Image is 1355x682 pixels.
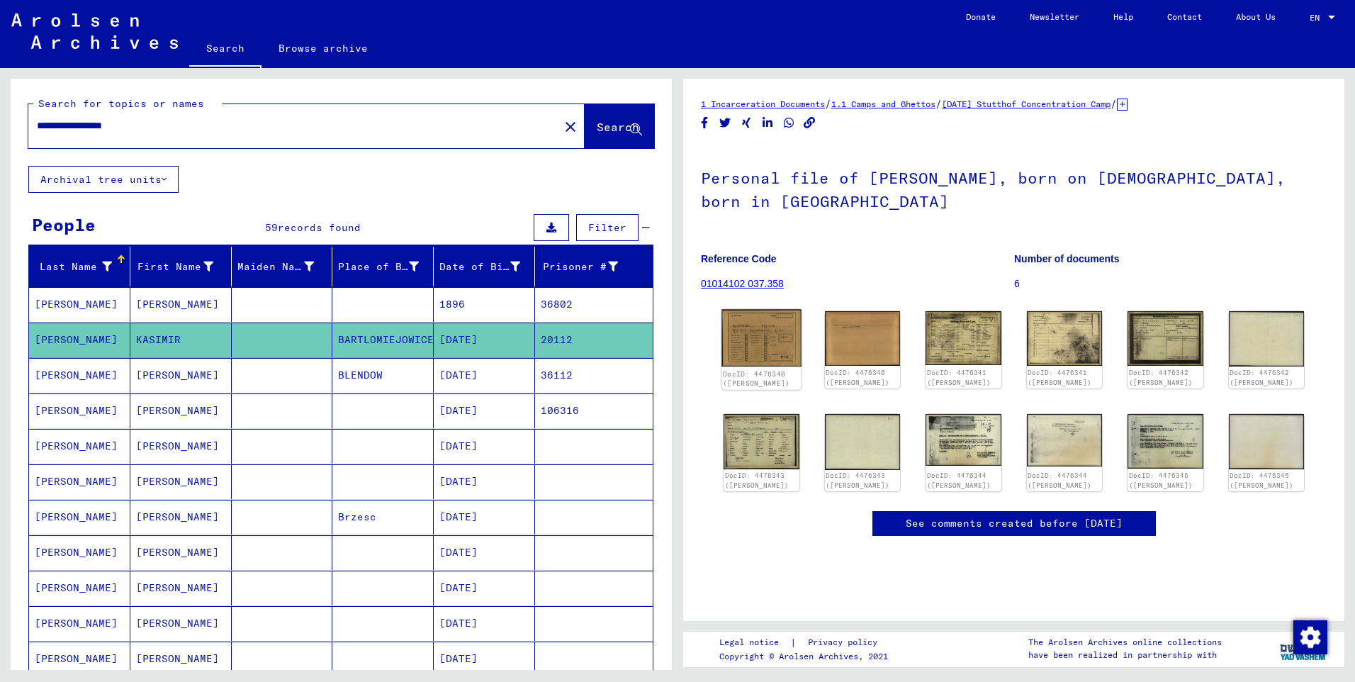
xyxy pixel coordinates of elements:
[189,31,262,68] a: Search
[130,606,232,641] mat-cell: [PERSON_NAME]
[130,358,232,393] mat-cell: [PERSON_NAME]
[434,642,535,676] mat-cell: [DATE]
[723,369,789,388] a: DocID: 4476340 ([PERSON_NAME])
[38,97,204,110] mat-label: Search for topics or names
[1129,369,1193,386] a: DocID: 4476342 ([PERSON_NAME])
[332,500,434,535] mat-cell: Brzesc
[926,414,1001,466] img: 001.jpg
[802,114,817,132] button: Copy link
[265,221,278,234] span: 59
[535,393,653,428] mat-cell: 106316
[1277,631,1330,666] img: yv_logo.png
[136,259,213,274] div: First Name
[1014,253,1120,264] b: Number of documents
[724,414,799,469] img: 001.jpg
[701,278,784,289] a: 01014102 037.358
[434,606,535,641] mat-cell: [DATE]
[434,393,535,428] mat-cell: [DATE]
[535,247,653,286] mat-header-cell: Prisoner #
[29,358,130,393] mat-cell: [PERSON_NAME]
[29,571,130,605] mat-cell: [PERSON_NAME]
[826,471,889,489] a: DocID: 4476343 ([PERSON_NAME])
[1230,471,1293,489] a: DocID: 4476345 ([PERSON_NAME])
[1229,311,1305,367] img: 002.jpg
[1128,414,1203,469] img: 001.jpg
[434,571,535,605] mat-cell: [DATE]
[701,99,825,109] a: 1 Incarceration Documents
[29,287,130,322] mat-cell: [PERSON_NAME]
[434,464,535,499] mat-cell: [DATE]
[535,323,653,357] mat-cell: 20112
[28,166,179,193] button: Archival tree units
[541,259,618,274] div: Prisoner #
[826,369,889,386] a: DocID: 4476340 ([PERSON_NAME])
[29,247,130,286] mat-header-cell: Last Name
[1229,414,1305,469] img: 002.jpg
[825,414,901,470] img: 002.jpg
[719,650,894,663] p: Copyright © Arolsen Archives, 2021
[35,259,112,274] div: Last Name
[719,635,790,650] a: Legal notice
[825,97,831,110] span: /
[439,259,520,274] div: Date of Birth
[29,393,130,428] mat-cell: [PERSON_NAME]
[130,393,232,428] mat-cell: [PERSON_NAME]
[130,247,232,286] mat-header-cell: First Name
[262,31,385,65] a: Browse archive
[701,145,1327,231] h1: Personal file of [PERSON_NAME], born on [DEMOGRAPHIC_DATA], born in [GEOGRAPHIC_DATA]
[232,247,333,286] mat-header-cell: Maiden Name
[434,500,535,535] mat-cell: [DATE]
[935,97,942,110] span: /
[434,323,535,357] mat-cell: [DATE]
[926,311,1001,365] img: 001.jpg
[29,429,130,464] mat-cell: [PERSON_NAME]
[11,13,178,49] img: Arolsen_neg.svg
[585,104,654,148] button: Search
[136,255,231,278] div: First Name
[434,535,535,570] mat-cell: [DATE]
[906,516,1123,531] a: See comments created before [DATE]
[332,323,434,357] mat-cell: BARTLOMIEJOWICE
[927,471,991,489] a: DocID: 4476344 ([PERSON_NAME])
[721,310,801,367] img: 001.jpg
[927,369,991,386] a: DocID: 4476341 ([PERSON_NAME])
[439,255,538,278] div: Date of Birth
[1028,369,1091,386] a: DocID: 4476341 ([PERSON_NAME])
[1027,414,1103,466] img: 002.jpg
[597,120,639,134] span: Search
[739,114,754,132] button: Share on Xing
[697,114,712,132] button: Share on Facebook
[278,221,361,234] span: records found
[29,500,130,535] mat-cell: [PERSON_NAME]
[535,287,653,322] mat-cell: 36802
[130,287,232,322] mat-cell: [PERSON_NAME]
[29,535,130,570] mat-cell: [PERSON_NAME]
[434,287,535,322] mat-cell: 1896
[332,247,434,286] mat-header-cell: Place of Birth
[130,323,232,357] mat-cell: KASIMIR
[130,571,232,605] mat-cell: [PERSON_NAME]
[1111,97,1117,110] span: /
[130,642,232,676] mat-cell: [PERSON_NAME]
[1027,311,1103,365] img: 002.jpg
[338,255,437,278] div: Place of Birth
[1129,471,1193,489] a: DocID: 4476345 ([PERSON_NAME])
[556,112,585,140] button: Clear
[576,214,639,241] button: Filter
[130,500,232,535] mat-cell: [PERSON_NAME]
[32,212,96,237] div: People
[588,221,626,234] span: Filter
[1028,471,1091,489] a: DocID: 4476344 ([PERSON_NAME])
[760,114,775,132] button: Share on LinkedIn
[1230,369,1293,386] a: DocID: 4476342 ([PERSON_NAME])
[1128,311,1203,366] img: 001.jpg
[718,114,733,132] button: Share on Twitter
[1293,620,1327,654] img: Change consent
[237,259,315,274] div: Maiden Name
[130,429,232,464] mat-cell: [PERSON_NAME]
[1014,276,1327,291] p: 6
[541,255,636,278] div: Prisoner #
[434,429,535,464] mat-cell: [DATE]
[797,635,894,650] a: Privacy policy
[35,255,130,278] div: Last Name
